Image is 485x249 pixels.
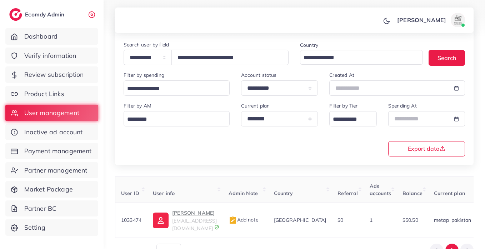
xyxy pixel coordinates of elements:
[241,102,270,109] label: Current plan
[274,190,293,196] span: Country
[125,114,220,125] input: Search for option
[274,217,326,223] span: [GEOGRAPHIC_DATA]
[5,66,98,83] a: Review subscription
[24,166,87,175] span: Partner management
[5,200,98,217] a: Partner BC
[153,209,217,232] a: [PERSON_NAME][EMAIL_ADDRESS][DOMAIN_NAME]
[402,217,418,223] span: $50.50
[402,190,422,196] span: Balance
[330,114,367,125] input: Search for option
[24,223,45,232] span: Setting
[24,89,64,99] span: Product Links
[5,124,98,140] a: Inactive ad account
[5,86,98,102] a: Product Links
[388,141,465,156] button: Export data
[370,183,391,196] span: Ads accounts
[5,105,98,121] a: User management
[229,190,258,196] span: Admin Note
[393,13,468,27] a: [PERSON_NAME]avatar
[5,219,98,236] a: Setting
[121,190,139,196] span: User ID
[124,41,169,48] label: Search user by field
[24,108,79,118] span: User management
[24,70,84,79] span: Review subscription
[301,52,414,63] input: Search for option
[451,13,465,27] img: avatar
[329,102,357,109] label: Filter by Tier
[24,51,76,60] span: Verify information
[24,185,73,194] span: Market Package
[434,190,465,196] span: Current plan
[370,217,372,223] span: 1
[429,50,465,65] button: Search
[329,111,377,126] div: Search for option
[300,41,318,49] label: Country
[24,32,57,41] span: Dashboard
[153,190,175,196] span: User info
[5,143,98,159] a: Payment management
[5,48,98,64] a: Verify information
[388,102,417,109] label: Spending At
[25,11,66,18] h2: Ecomdy Admin
[24,146,92,156] span: Payment management
[24,204,57,213] span: Partner BC
[172,209,217,217] p: [PERSON_NAME]
[172,218,217,231] span: [EMAIL_ADDRESS][DOMAIN_NAME]
[337,217,343,223] span: $0
[300,50,423,65] div: Search for option
[397,16,446,24] p: [PERSON_NAME]
[124,102,151,109] label: Filter by AM
[329,71,354,79] label: Created At
[408,146,445,151] span: Export data
[124,111,230,126] div: Search for option
[229,216,237,225] img: admin_note.cdd0b510.svg
[153,213,169,228] img: ic-user-info.36bf1079.svg
[5,181,98,198] a: Market Package
[124,80,230,96] div: Search for option
[24,128,83,137] span: Inactive ad account
[125,83,220,94] input: Search for option
[121,217,141,223] span: 1033474
[124,71,164,79] label: Filter by spending
[337,190,358,196] span: Referral
[434,217,482,223] span: metap_pakistan_001
[241,71,276,79] label: Account status
[5,28,98,45] a: Dashboard
[9,8,66,21] a: logoEcomdy Admin
[9,8,22,21] img: logo
[214,225,219,230] img: 9CAL8B2pu8EFxCJHYAAAAldEVYdGRhdGU6Y3JlYXRlADIwMjItMTItMDlUMDQ6NTg6MzkrMDA6MDBXSlgLAAAAJXRFWHRkYXR...
[5,162,98,179] a: Partner management
[229,216,259,223] span: Add note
